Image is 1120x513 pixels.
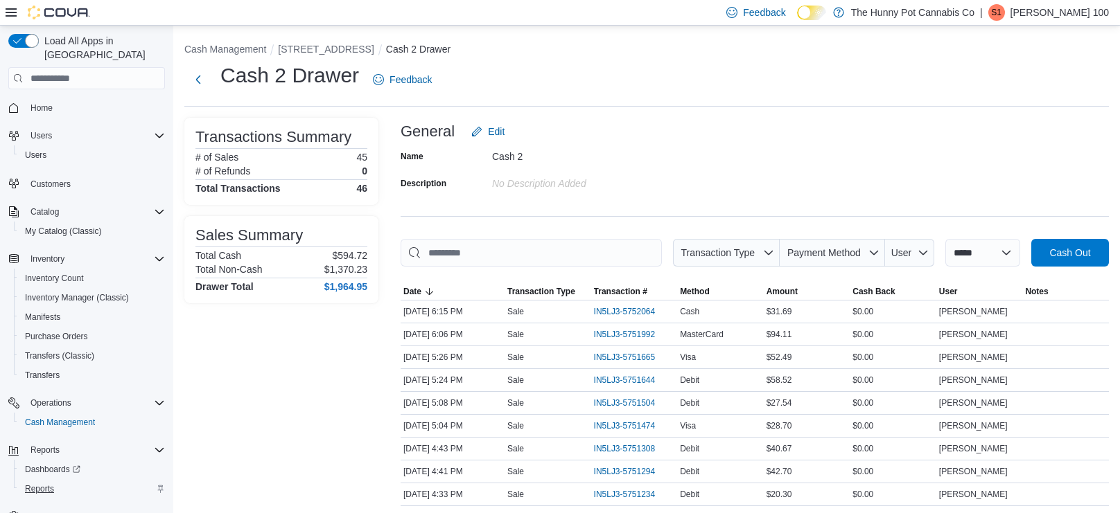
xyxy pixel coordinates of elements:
[1031,239,1109,267] button: Cash Out
[324,264,367,275] p: $1,370.23
[780,239,885,267] button: Payment Method
[797,20,798,21] span: Dark Mode
[195,250,241,261] h6: Total Cash
[19,147,52,163] a: Users
[891,247,912,258] span: User
[25,483,54,494] span: Reports
[991,4,1001,21] span: S1
[939,329,1008,340] span: [PERSON_NAME]
[988,4,1005,21] div: Sarah 100
[19,461,165,478] span: Dashboards
[850,486,936,503] div: $0.00
[401,151,423,162] label: Name
[507,466,524,477] p: Sale
[3,98,170,118] button: Home
[25,127,165,144] span: Users
[680,329,724,340] span: MasterCard
[19,480,60,497] a: Reports
[25,174,165,192] span: Customers
[1025,286,1048,297] span: Notes
[25,350,94,361] span: Transfers (Classic)
[594,397,656,408] span: IN5LJ3-5751504
[184,42,1109,59] nav: An example of EuiBreadcrumbs
[30,179,71,190] span: Customers
[401,349,505,366] div: [DATE] 5:26 PM
[195,183,281,194] h4: Total Transactions
[939,352,1008,363] span: [PERSON_NAME]
[767,443,792,454] span: $40.67
[195,165,250,177] h6: # of Refunds
[25,442,65,458] button: Reports
[30,444,60,456] span: Reports
[30,397,71,408] span: Operations
[19,480,165,497] span: Reports
[19,367,65,384] a: Transfers
[3,173,170,193] button: Customers
[681,247,755,258] span: Transaction Type
[401,123,455,140] h3: General
[401,283,505,300] button: Date
[195,227,303,244] h3: Sales Summary
[680,375,699,386] span: Debit
[767,352,792,363] span: $52.49
[507,306,524,317] p: Sale
[14,145,170,165] button: Users
[594,329,656,340] span: IN5LJ3-5751992
[767,329,792,340] span: $94.11
[507,329,524,340] p: Sale
[25,417,95,428] span: Cash Management
[25,292,129,303] span: Inventory Manager (Classic)
[401,372,505,388] div: [DATE] 5:24 PM
[939,420,1008,431] span: [PERSON_NAME]
[14,460,170,479] a: Dashboards
[787,247,861,258] span: Payment Method
[14,366,170,385] button: Transfers
[939,375,1008,386] span: [PERSON_NAME]
[30,253,64,264] span: Inventory
[939,286,958,297] span: User
[362,165,367,177] p: 0
[25,464,80,475] span: Dashboards
[767,375,792,386] span: $58.52
[680,420,696,431] span: Visa
[850,326,936,343] div: $0.00
[1049,246,1090,260] span: Cash Out
[14,307,170,327] button: Manifests
[743,6,785,19] span: Feedback
[367,66,437,93] a: Feedback
[332,250,367,261] p: $594.72
[507,286,575,297] span: Transaction Type
[673,239,780,267] button: Transaction Type
[19,328,165,345] span: Purchase Orders
[19,147,165,163] span: Users
[14,222,170,241] button: My Catalog (Classic)
[39,34,165,62] span: Load All Apps in [GEOGRAPHIC_DATA]
[850,417,936,434] div: $0.00
[19,348,100,364] a: Transfers (Classic)
[25,312,60,323] span: Manifests
[594,486,670,503] button: IN5LJ3-5751234
[797,6,826,20] input: Dark Mode
[184,66,212,93] button: Next
[30,130,52,141] span: Users
[28,6,90,19] img: Cova
[25,370,60,381] span: Transfers
[939,466,1008,477] span: [PERSON_NAME]
[851,4,974,21] p: The Hunny Pot Cannabis Co
[25,204,165,220] span: Catalog
[594,443,656,454] span: IN5LJ3-5751308
[401,303,505,320] div: [DATE] 6:15 PM
[195,264,263,275] h6: Total Non-Cash
[19,309,165,325] span: Manifests
[764,283,850,300] button: Amount
[195,129,351,145] h3: Transactions Summary
[14,413,170,432] button: Cash Management
[677,283,764,300] button: Method
[885,239,934,267] button: User
[594,372,670,388] button: IN5LJ3-5751644
[939,443,1008,454] span: [PERSON_NAME]
[401,463,505,480] div: [DATE] 4:41 PM
[591,283,678,300] button: Transaction #
[25,99,165,116] span: Home
[850,349,936,366] div: $0.00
